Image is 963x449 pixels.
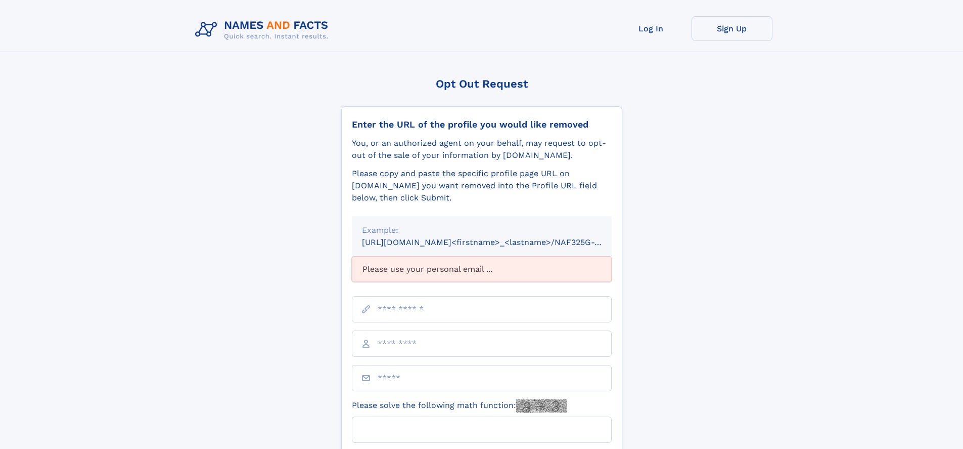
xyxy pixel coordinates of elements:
small: [URL][DOMAIN_NAME]<firstname>_<lastname>/NAF325G-xxxxxxxx [362,237,631,247]
div: Enter the URL of the profile you would like removed [352,119,612,130]
div: Please use your personal email ... [352,257,612,282]
div: Opt Out Request [341,77,622,90]
a: Log In [611,16,692,41]
img: Logo Names and Facts [191,16,337,44]
div: Please copy and paste the specific profile page URL on [DOMAIN_NAME] you want removed into the Pr... [352,168,612,204]
div: Example: [362,224,602,236]
label: Please solve the following math function: [352,399,567,413]
a: Sign Up [692,16,772,41]
div: You, or an authorized agent on your behalf, may request to opt-out of the sale of your informatio... [352,137,612,161]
